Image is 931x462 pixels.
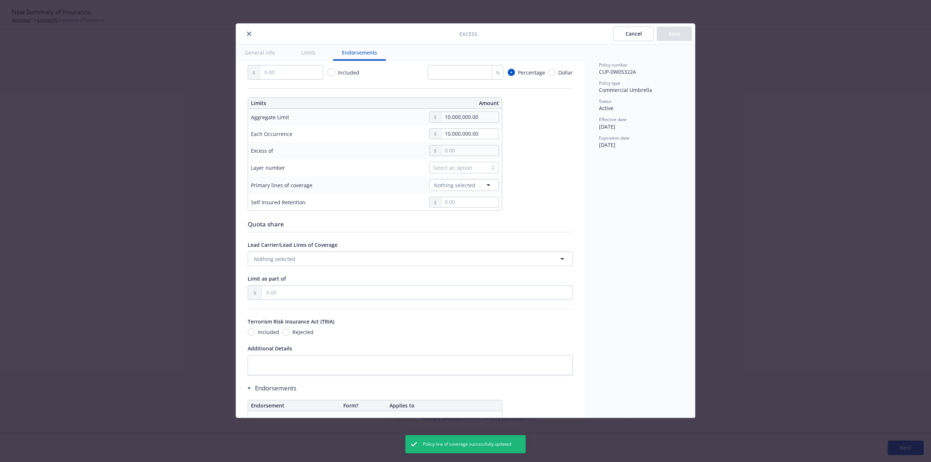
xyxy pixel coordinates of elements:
[599,116,627,122] span: Effective date
[599,135,630,141] span: Expiration date
[248,275,286,282] span: Limit as part of
[251,113,289,121] div: Aggregate Limit
[558,69,573,76] span: Dollar
[496,69,500,76] span: %
[614,27,654,41] button: Cancel
[245,29,253,38] button: close
[441,197,499,207] input: 0.00
[599,98,612,104] span: Status
[248,318,334,325] span: Terrorism Risk Insurance Act (TRIA)
[459,30,478,38] span: Excess
[599,123,615,130] span: [DATE]
[260,65,323,79] input: 0.00
[251,181,312,189] div: Primary lines of coverage
[387,400,502,411] th: Applies to
[429,179,499,191] button: Nothing selected
[248,98,349,109] th: Limits
[258,328,279,336] span: Included
[518,69,545,76] span: Percentage
[262,286,572,300] input: 0.00
[282,329,289,336] input: Rejected
[251,130,292,138] div: Each Occurrence
[292,44,324,61] button: Limits
[441,145,499,156] input: 0.00
[441,112,499,122] input: 0.00
[248,345,292,352] span: Additional Details
[333,44,386,61] button: Endorsements
[251,164,285,172] div: Layer number
[248,252,573,266] button: Nothing selected
[254,255,295,263] span: Nothing selected
[338,69,359,76] span: Included
[248,329,255,336] input: Included
[248,384,502,393] div: Endorsements
[251,147,273,154] div: Excess of
[433,164,484,172] div: Select an option
[434,181,475,189] span: Nothing selected
[599,80,620,86] span: Policy type
[248,220,573,229] div: Quota share
[548,69,555,76] input: Dollar
[248,400,340,411] th: Endorsement
[292,328,313,336] span: Rejected
[599,105,614,112] span: Active
[248,241,337,248] span: Lead Carrier/Lead Lines of Coverage
[508,69,515,76] input: Percentage
[599,87,652,93] span: Commercial Umbrella
[377,98,502,109] th: Amount
[251,198,305,206] div: Self Insured Retention
[599,68,636,75] span: CUP-0W05322A
[236,44,284,61] button: General info
[441,129,499,139] input: 0.00
[423,441,511,447] span: Policy line of coverage successfully updated
[340,400,387,411] th: Form?
[599,141,615,148] span: [DATE]
[599,62,628,68] span: Policy number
